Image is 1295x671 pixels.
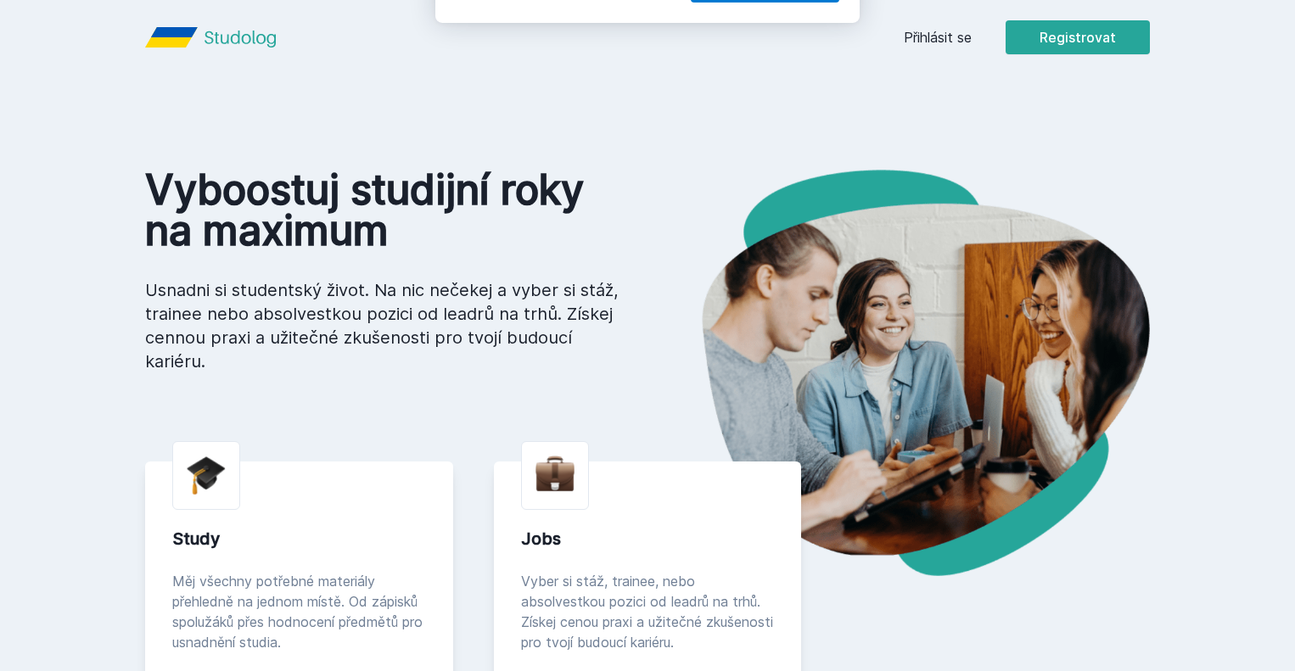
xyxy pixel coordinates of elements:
div: Study [172,527,426,551]
p: Usnadni si studentský život. Na nic nečekej a vyber si stáž, trainee nebo absolvestkou pozici od ... [145,278,620,373]
h1: Vyboostuj studijní roky na maximum [145,170,620,251]
button: Ne [620,88,681,131]
div: Měj všechny potřebné materiály přehledně na jednom místě. Od zápisků spolužáků přes hodnocení pře... [172,571,426,652]
img: notification icon [456,20,524,88]
div: Jobs [521,527,775,551]
img: graduation-cap.png [187,456,226,495]
img: hero.png [647,170,1150,576]
button: Jasně, jsem pro [691,88,839,131]
img: briefcase.png [535,452,575,495]
div: Vyber si stáž, trainee, nebo absolvestkou pozici od leadrů na trhů. Získej cenou praxi a užitečné... [521,571,775,652]
div: [PERSON_NAME] dostávat tipy ohledně studia, nových testů, hodnocení učitelů a předmětů? [524,20,839,59]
